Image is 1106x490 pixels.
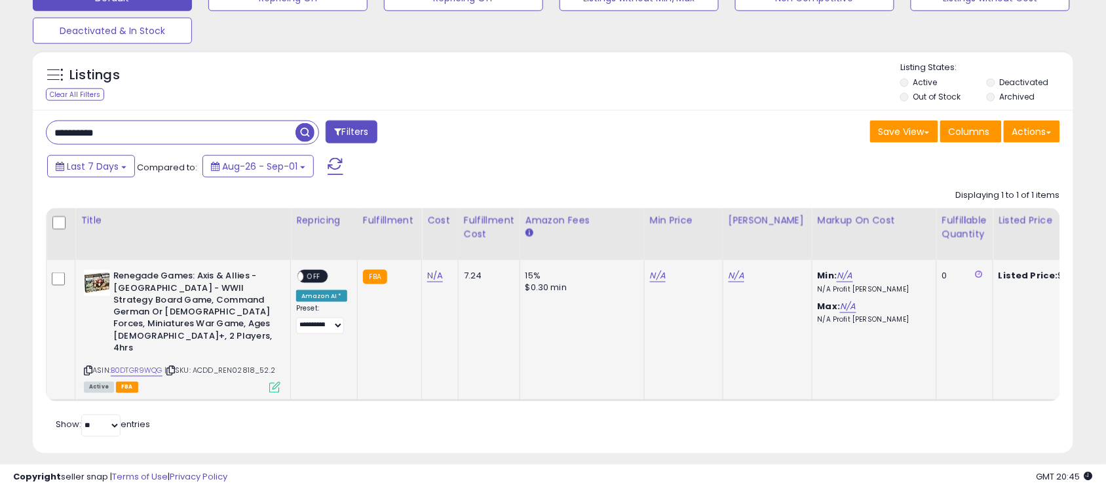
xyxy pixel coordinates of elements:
a: N/A [840,300,856,313]
div: Clear All Filters [46,88,104,101]
label: Archived [1000,91,1035,102]
span: Last 7 Days [67,160,119,173]
div: 0 [942,270,983,282]
button: Deactivated & In Stock [33,18,192,44]
span: Aug-26 - Sep-01 [222,160,297,173]
p: N/A Profit [PERSON_NAME] [818,285,926,294]
a: N/A [650,269,666,282]
p: N/A Profit [PERSON_NAME] [818,316,926,325]
b: Listed Price: [999,269,1058,282]
b: Min: [818,269,837,282]
div: Amazon AI * [296,290,347,302]
div: Markup on Cost [818,214,931,227]
small: FBA [363,270,387,284]
p: Listing States: [900,62,1073,74]
div: Displaying 1 to 1 of 1 items [956,189,1060,202]
button: Aug-26 - Sep-01 [202,155,314,178]
div: ASIN: [84,270,280,392]
label: Deactivated [1000,77,1049,88]
span: FBA [116,382,138,393]
div: Fulfillable Quantity [942,214,987,241]
b: Max: [818,300,841,312]
div: 15% [525,270,634,282]
div: Preset: [296,305,347,334]
a: N/A [729,269,744,282]
div: Fulfillment [363,214,416,227]
a: N/A [837,269,852,282]
label: Out of Stock [913,91,961,102]
button: Columns [940,121,1002,143]
th: The percentage added to the cost of goods (COGS) that forms the calculator for Min & Max prices. [812,208,936,260]
strong: Copyright [13,470,61,483]
h5: Listings [69,66,120,85]
a: B0DTGR9WQG [111,366,162,377]
div: Title [81,214,285,227]
div: seller snap | | [13,471,227,483]
img: 51ttcQNM5NL._SL40_.jpg [84,270,110,296]
span: 2025-09-9 20:45 GMT [1037,470,1093,483]
div: [PERSON_NAME] [729,214,807,227]
div: Amazon Fees [525,214,639,227]
label: Active [913,77,938,88]
a: Terms of Use [112,470,168,483]
span: Compared to: [137,161,197,174]
div: Repricing [296,214,352,227]
div: 7.24 [464,270,510,282]
span: | SKU: ACDD_REN02818_52.2 [164,366,275,376]
div: $0.30 min [525,282,634,293]
button: Filters [326,121,377,143]
small: Amazon Fees. [525,227,533,239]
button: Save View [870,121,938,143]
span: Show: entries [56,419,150,431]
a: N/A [427,269,443,282]
div: Fulfillment Cost [464,214,514,241]
span: All listings currently available for purchase on Amazon [84,382,114,393]
span: Columns [949,125,990,138]
button: Last 7 Days [47,155,135,178]
button: Actions [1004,121,1060,143]
span: OFF [303,271,324,282]
b: Renegade Games: Axis & Allies - [GEOGRAPHIC_DATA] - WWII Strategy Board Game, Command German Or [... [113,270,273,358]
div: Min Price [650,214,717,227]
div: Cost [427,214,453,227]
a: Privacy Policy [170,470,227,483]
